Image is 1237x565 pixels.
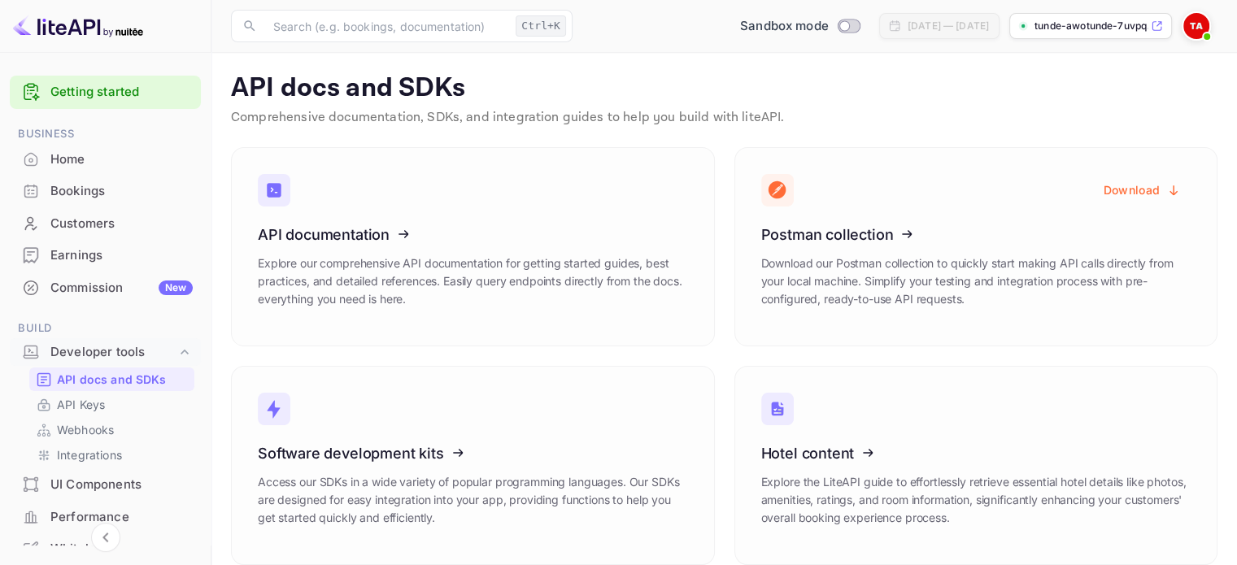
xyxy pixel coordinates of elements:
[10,176,201,207] div: Bookings
[10,338,201,367] div: Developer tools
[10,272,201,304] div: CommissionNew
[13,13,143,39] img: LiteAPI logo
[10,208,201,238] a: Customers
[1094,174,1191,206] button: Download
[10,469,201,501] div: UI Components
[10,502,201,533] div: Performance
[231,147,715,346] a: API documentationExplore our comprehensive API documentation for getting started guides, best pra...
[1034,19,1148,33] p: tunde-awotunde-7uvpq.n...
[50,182,193,201] div: Bookings
[50,150,193,169] div: Home
[10,76,201,109] div: Getting started
[57,371,167,388] p: API docs and SDKs
[50,246,193,265] div: Earnings
[10,319,201,337] span: Build
[57,446,122,463] p: Integrations
[50,540,193,558] div: Whitelabel
[29,367,194,391] div: API docs and SDKs
[10,272,201,302] a: CommissionNew
[50,279,193,298] div: Commission
[10,469,201,499] a: UI Components
[516,15,566,37] div: Ctrl+K
[908,19,989,33] div: [DATE] — [DATE]
[36,371,188,388] a: API docs and SDKs
[761,254,1191,308] p: Download our Postman collection to quickly start making API calls directly from your local machin...
[29,443,194,467] div: Integrations
[10,240,201,272] div: Earnings
[29,393,194,416] div: API Keys
[50,508,193,527] div: Performance
[57,396,105,413] p: API Keys
[258,473,688,527] p: Access our SDKs in a wide variety of popular programming languages. Our SDKs are designed for eas...
[264,10,509,42] input: Search (e.g. bookings, documentation)
[1183,13,1209,39] img: Tunde Awotunde
[36,396,188,413] a: API Keys
[50,343,176,362] div: Developer tools
[231,366,715,565] a: Software development kitsAccess our SDKs in a wide variety of popular programming languages. Our ...
[36,446,188,463] a: Integrations
[91,523,120,552] button: Collapse navigation
[10,533,201,563] a: Whitelabel
[50,83,193,102] a: Getting started
[50,476,193,494] div: UI Components
[36,421,188,438] a: Webhooks
[10,208,201,240] div: Customers
[10,240,201,270] a: Earnings
[50,215,193,233] div: Customers
[10,176,201,206] a: Bookings
[258,445,688,462] h3: Software development kits
[29,418,194,441] div: Webhooks
[57,421,114,438] p: Webhooks
[258,226,688,243] h3: API documentation
[10,502,201,532] a: Performance
[10,144,201,176] div: Home
[761,445,1191,462] h3: Hotel content
[258,254,688,308] p: Explore our comprehensive API documentation for getting started guides, best practices, and detai...
[761,473,1191,527] p: Explore the LiteAPI guide to effortlessly retrieve essential hotel details like photos, amenities...
[231,72,1217,105] p: API docs and SDKs
[761,226,1191,243] h3: Postman collection
[10,125,201,143] span: Business
[10,144,201,174] a: Home
[734,17,866,36] div: Switch to Production mode
[740,17,829,36] span: Sandbox mode
[159,280,193,295] div: New
[734,366,1218,565] a: Hotel contentExplore the LiteAPI guide to effortlessly retrieve essential hotel details like phot...
[231,108,1217,128] p: Comprehensive documentation, SDKs, and integration guides to help you build with liteAPI.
